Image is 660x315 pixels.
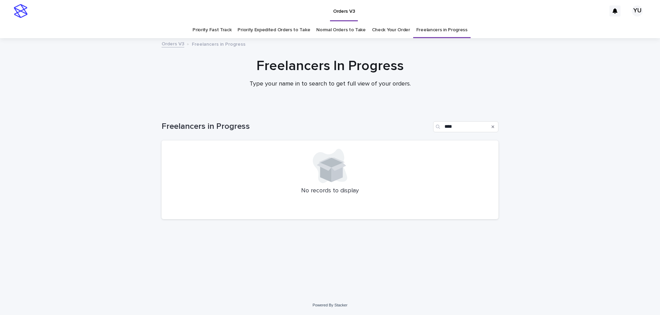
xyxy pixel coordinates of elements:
h1: Freelancers In Progress [162,58,498,74]
div: YU [632,5,643,16]
img: stacker-logo-s-only.png [14,4,27,18]
p: No records to display [170,187,490,195]
a: Orders V3 [162,40,184,47]
h1: Freelancers in Progress [162,122,430,132]
a: Priority Fast Track [192,22,231,38]
a: Check Your Order [372,22,410,38]
a: Powered By Stacker [312,303,347,307]
p: Type your name in to search to get full view of your orders. [192,80,467,88]
p: Freelancers in Progress [192,40,245,47]
a: Freelancers in Progress [416,22,467,38]
input: Search [433,121,498,132]
a: Normal Orders to Take [316,22,366,38]
a: Priority Expedited Orders to Take [238,22,310,38]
